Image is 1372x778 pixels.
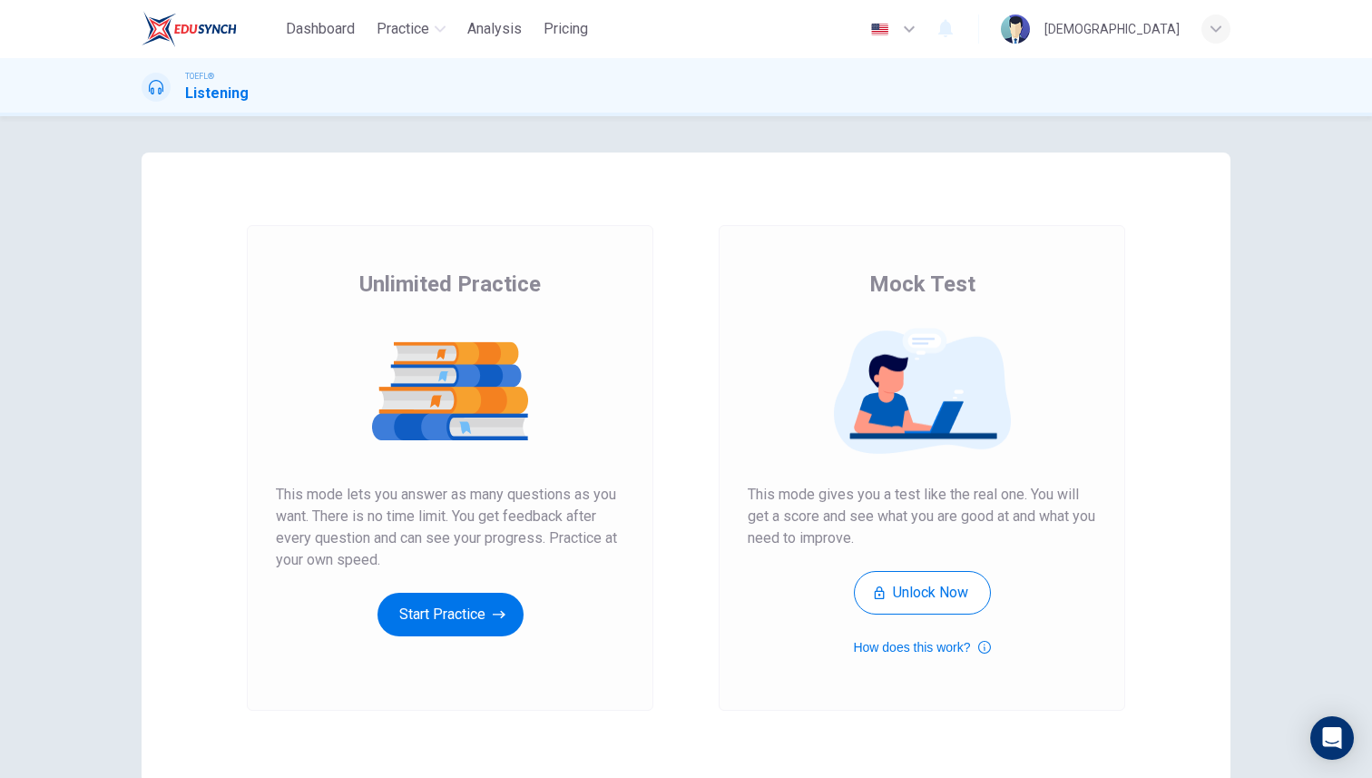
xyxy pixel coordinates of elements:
[185,83,249,104] h1: Listening
[854,571,991,615] button: Unlock Now
[185,70,214,83] span: TOEFL®
[369,13,453,45] button: Practice
[853,636,990,658] button: How does this work?
[359,270,541,299] span: Unlimited Practice
[1001,15,1030,44] img: Profile picture
[748,484,1096,549] span: This mode gives you a test like the real one. You will get a score and see what you are good at a...
[1044,18,1180,40] div: [DEMOGRAPHIC_DATA]
[1310,716,1354,760] div: Open Intercom Messenger
[536,13,595,45] button: Pricing
[377,18,429,40] span: Practice
[286,18,355,40] span: Dashboard
[467,18,522,40] span: Analysis
[142,11,237,47] img: EduSynch logo
[868,23,891,36] img: en
[279,13,362,45] button: Dashboard
[544,18,588,40] span: Pricing
[869,270,975,299] span: Mock Test
[460,13,529,45] button: Analysis
[142,11,279,47] a: EduSynch logo
[276,484,624,571] span: This mode lets you answer as many questions as you want. There is no time limit. You get feedback...
[377,593,524,636] button: Start Practice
